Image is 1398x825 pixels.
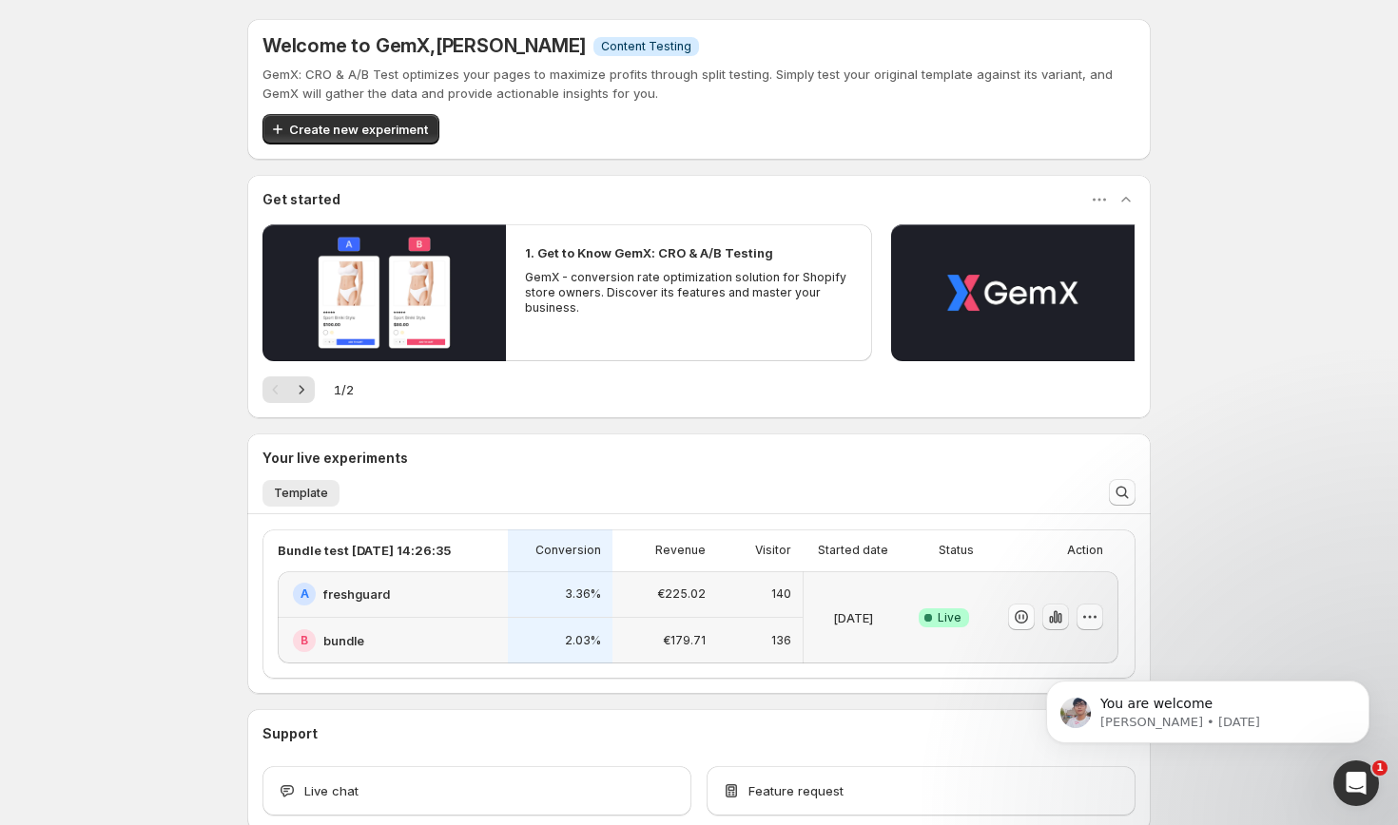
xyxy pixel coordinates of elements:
button: Play video [262,224,506,361]
h2: B [301,633,308,648]
p: Visitor [755,543,791,558]
h2: freshguard [323,585,390,604]
span: Feature request [748,781,844,800]
p: Status [939,543,974,558]
h2: 1. Get to Know GemX: CRO & A/B Testing [525,243,773,262]
span: 1 [1372,760,1388,776]
h3: Support [262,724,318,743]
button: Play video [891,224,1135,361]
p: 136 [771,633,791,648]
iframe: Intercom notifications message [1018,641,1398,774]
p: Revenue [655,543,706,558]
p: Started date [818,543,888,558]
span: 1 / 2 [334,380,354,399]
p: 2.03% [565,633,601,648]
h5: Welcome to GemX [262,34,586,57]
button: Create new experiment [262,114,439,144]
iframe: Intercom live chat [1333,760,1379,806]
span: Content Testing [601,39,691,54]
button: Search and filter results [1109,479,1136,506]
p: Conversion [535,543,601,558]
span: Live [938,610,961,625]
p: [DATE] [833,608,873,627]
p: 3.36% [565,586,601,602]
p: €225.02 [657,586,706,602]
p: GemX - conversion rate optimization solution for Shopify store owners. Discover its features and ... [525,270,852,316]
button: Next [288,376,315,403]
h2: A [301,586,309,602]
p: 140 [771,586,791,602]
span: Live chat [304,781,359,800]
p: Bundle test [DATE] 14:26:35 [278,541,451,560]
p: Action [1067,543,1103,558]
span: , [PERSON_NAME] [430,34,586,57]
nav: Pagination [262,376,315,403]
span: Create new experiment [289,120,428,139]
h2: bundle [323,631,364,650]
h3: Your live experiments [262,449,408,468]
p: GemX: CRO & A/B Test optimizes your pages to maximize profits through split testing. Simply test ... [262,65,1136,103]
p: €179.71 [663,633,706,648]
span: Template [274,486,328,501]
h3: Get started [262,190,340,209]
